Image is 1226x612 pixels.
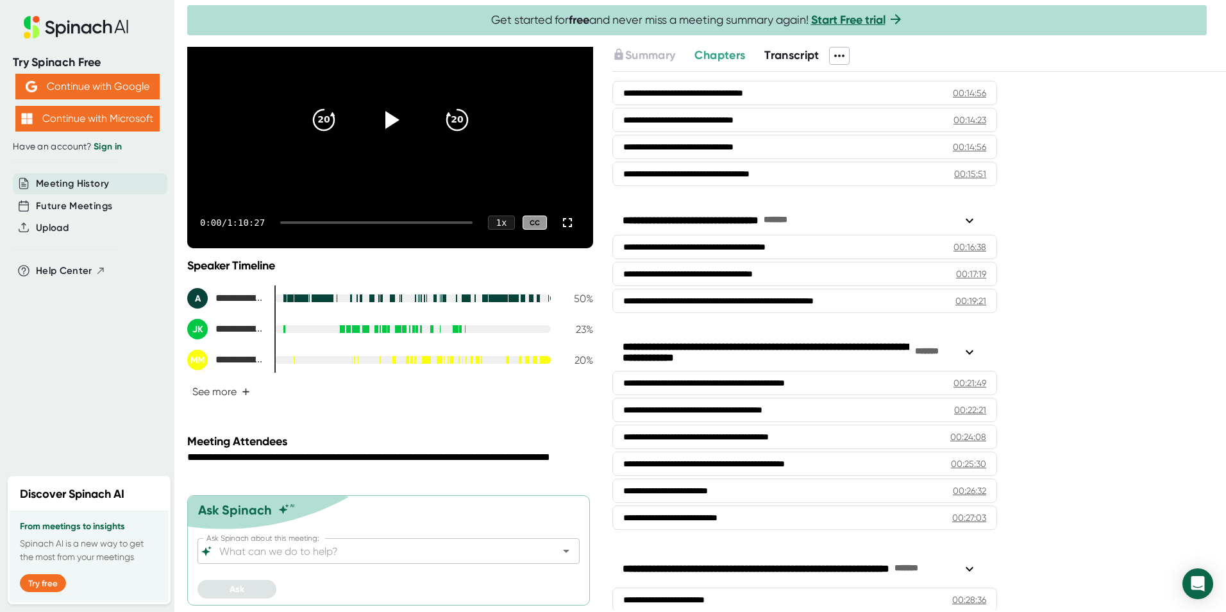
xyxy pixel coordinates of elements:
p: Spinach AI is a new way to get the most from your meetings [20,537,158,564]
button: Open [557,542,575,560]
button: Chapters [694,47,745,64]
a: Start Free trial [811,13,886,27]
div: 00:28:36 [952,593,986,606]
span: Help Center [36,264,92,278]
div: 20 % [561,354,593,366]
div: 00:24:08 [950,430,986,443]
span: + [242,387,250,397]
img: Aehbyd4JwY73AAAAAElFTkSuQmCC [26,81,37,92]
button: Continue with Google [15,74,160,99]
div: 00:15:51 [954,167,986,180]
button: Try free [20,574,66,592]
div: 00:14:23 [953,114,986,126]
div: Meeting Attendees [187,434,596,448]
input: What can we do to help? [217,542,538,560]
div: Have an account? [13,141,162,153]
button: See more+ [187,380,255,403]
h3: From meetings to insights [20,522,158,532]
div: Speaker Timeline [187,259,593,273]
span: Summary [625,48,675,62]
div: 00:14:56 [953,87,986,99]
div: 00:16:38 [953,241,986,253]
span: Ask [230,584,244,595]
div: 50 % [561,293,593,305]
div: ATL-ExecutiveConferenceRoom [187,288,264,309]
div: CC [523,216,547,230]
div: 00:14:56 [953,140,986,153]
span: Chapters [694,48,745,62]
div: 00:27:03 [952,511,986,524]
button: Ask [197,580,276,599]
button: Summary [612,47,675,64]
div: A [187,288,208,309]
b: free [569,13,589,27]
div: Jennifer Kritner [187,319,264,339]
div: 00:22:21 [954,404,986,416]
button: Future Meetings [36,199,112,214]
div: 0:00 / 1:10:27 [200,217,265,228]
div: 00:19:21 [955,294,986,307]
button: Meeting History [36,176,109,191]
div: 00:21:49 [953,377,986,389]
button: Upload [36,221,69,235]
div: Upgrade to access [612,47,694,65]
div: MM [187,350,208,370]
h2: Discover Spinach AI [20,486,124,503]
button: Continue with Microsoft [15,106,160,132]
div: 1 x [488,216,515,230]
div: JK [187,319,208,339]
div: Try Spinach Free [13,55,162,70]
span: Transcript [764,48,819,62]
div: Matt McKelvey [187,350,264,370]
button: Transcript [764,47,819,64]
span: Get started for and never miss a meeting summary again! [491,13,903,28]
button: Help Center [36,264,106,278]
div: 00:17:19 [956,268,986,280]
div: Open Intercom Messenger [1182,568,1213,599]
div: 00:26:32 [953,484,986,497]
a: Sign in [94,141,122,152]
div: Ask Spinach [198,502,272,518]
div: 00:25:30 [951,457,986,470]
div: 23 % [561,323,593,336]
